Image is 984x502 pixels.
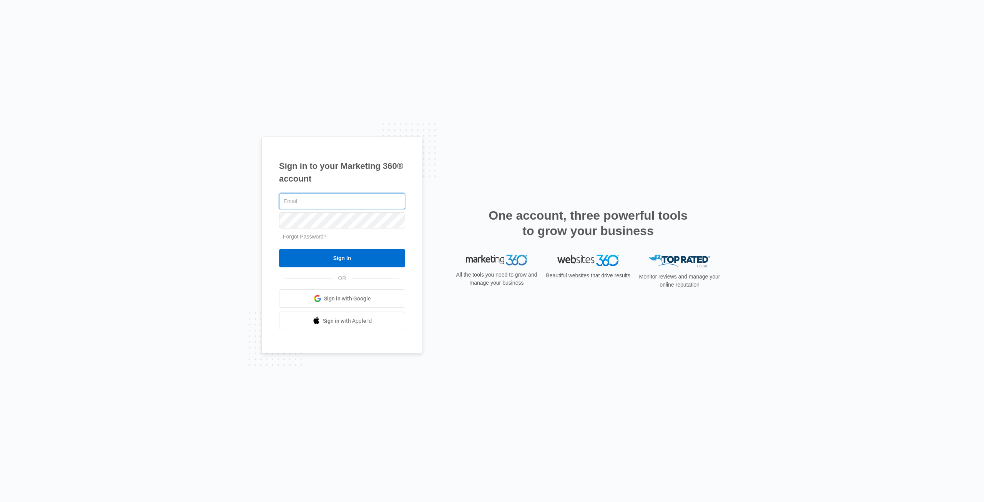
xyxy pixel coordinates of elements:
span: Sign in with Apple Id [323,317,372,325]
span: Sign in with Google [324,295,371,303]
a: Sign in with Google [279,289,405,308]
p: All the tools you need to grow and manage your business [454,271,540,287]
img: Top Rated Local [649,255,710,267]
img: Marketing 360 [466,255,527,265]
span: OR [333,274,352,282]
a: Sign in with Apple Id [279,312,405,330]
a: Forgot Password? [283,233,327,240]
img: Websites 360 [557,255,619,266]
p: Beautiful websites that drive results [545,272,631,280]
h1: Sign in to your Marketing 360® account [279,160,405,185]
input: Sign In [279,249,405,267]
h2: One account, three powerful tools to grow your business [486,208,690,238]
input: Email [279,193,405,209]
p: Monitor reviews and manage your online reputation [637,273,723,289]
